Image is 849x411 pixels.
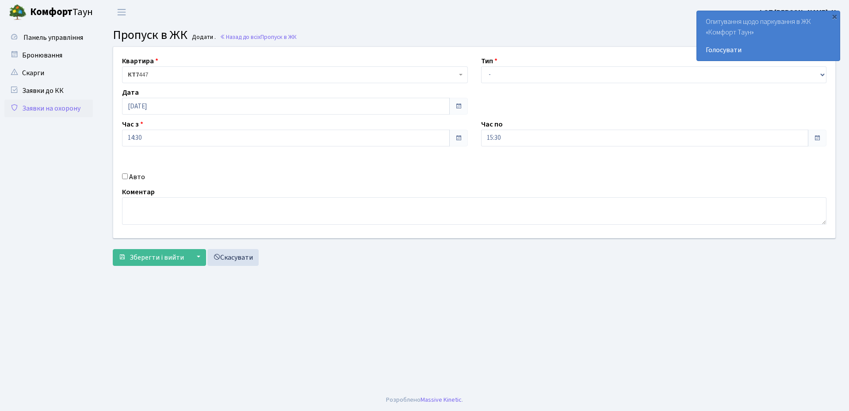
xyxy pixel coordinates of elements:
span: Панель управління [23,33,83,42]
a: Бронювання [4,46,93,64]
a: Скасувати [207,249,259,266]
label: Авто [129,172,145,182]
span: Пропуск в ЖК [113,26,187,44]
a: Панель управління [4,29,93,46]
a: ФОП [PERSON_NAME]. Н. [758,7,838,18]
label: Тип [481,56,497,66]
span: Зберегти і вийти [130,253,184,262]
label: Квартира [122,56,158,66]
a: Назад до всіхПропуск в ЖК [220,33,297,41]
b: Комфорт [30,5,73,19]
b: ФОП [PERSON_NAME]. Н. [758,8,838,17]
b: КТ7 [128,70,139,79]
a: Massive Kinetic [421,395,462,404]
div: Розроблено . [386,395,463,405]
span: <b>КТ7</b>&nbsp;&nbsp;&nbsp;447 [128,70,457,79]
label: Час по [481,119,503,130]
button: Зберегти і вийти [113,249,190,266]
span: <b>КТ7</b>&nbsp;&nbsp;&nbsp;447 [122,66,468,83]
a: Голосувати [706,45,831,55]
label: Коментар [122,187,155,197]
a: Заявки на охорону [4,100,93,117]
div: Опитування щодо паркування в ЖК «Комфорт Таун» [697,11,840,61]
img: logo.png [9,4,27,21]
a: Заявки до КК [4,82,93,100]
small: Додати . [190,34,216,41]
div: × [830,12,839,21]
label: Дата [122,87,139,98]
a: Скарги [4,64,93,82]
span: Пропуск в ЖК [260,33,297,41]
span: Таун [30,5,93,20]
button: Переключити навігацію [111,5,133,19]
label: Час з [122,119,143,130]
